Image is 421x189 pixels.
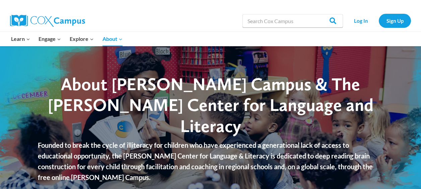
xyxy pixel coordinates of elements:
span: Engage [39,35,61,43]
a: Log In [346,14,375,27]
nav: Secondary Navigation [346,14,411,27]
span: About [102,35,123,43]
input: Search Cox Campus [242,14,343,27]
nav: Primary Navigation [7,32,127,46]
a: Sign Up [379,14,411,27]
span: About [PERSON_NAME] Campus & The [PERSON_NAME] Center for Language and Literacy [48,73,373,136]
img: Cox Campus [10,15,85,27]
span: Explore [70,35,94,43]
span: Learn [11,35,30,43]
p: Founded to break the cycle of illiteracy for children who have experienced a generational lack of... [38,140,383,183]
